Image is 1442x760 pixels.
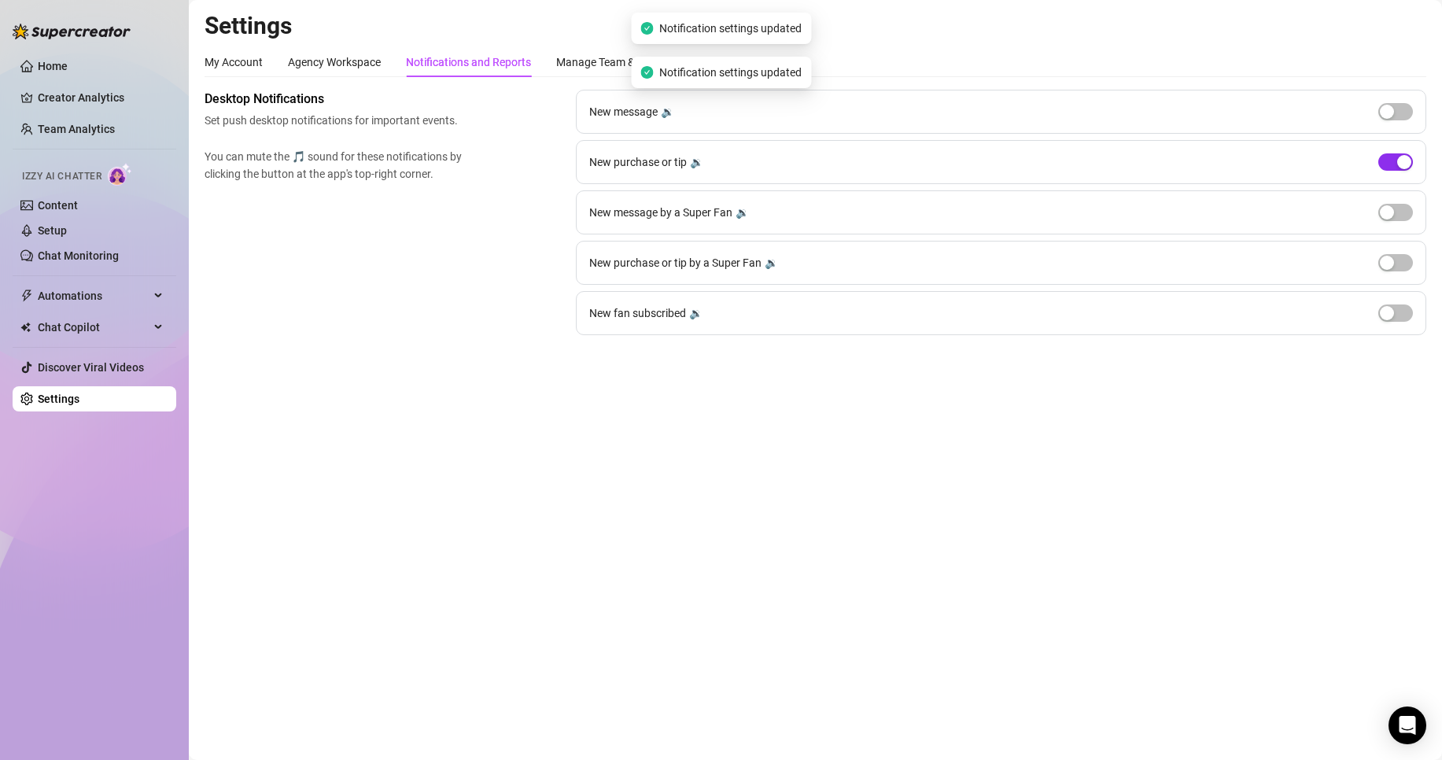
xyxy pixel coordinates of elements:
span: Chat Copilot [38,315,149,340]
a: Creator Analytics [38,85,164,110]
span: Set push desktop notifications for important events. [205,112,469,129]
span: New purchase or tip [589,153,687,171]
span: check-circle [640,66,653,79]
div: 🔉 [689,304,703,322]
span: thunderbolt [20,290,33,302]
div: Notifications and Reports [406,53,531,71]
div: 🔉 [690,153,703,171]
div: Open Intercom Messenger [1389,707,1426,744]
span: Automations [38,283,149,308]
h2: Settings [205,11,1426,41]
img: logo-BBDzfeDw.svg [13,24,131,39]
div: Agency Workspace [288,53,381,71]
span: New message [589,103,658,120]
span: New message by a Super Fan [589,204,732,221]
img: Chat Copilot [20,322,31,333]
div: Manage Team & Permissions [556,53,697,71]
span: Notification settings updated [659,20,802,37]
a: Home [38,60,68,72]
div: Plans & Billing [722,53,791,71]
a: Setup [38,224,67,237]
span: Izzy AI Chatter [22,169,101,184]
a: Team Analytics [38,123,115,135]
img: AI Chatter [108,163,132,186]
span: Desktop Notifications [205,90,469,109]
span: check-circle [640,22,653,35]
a: Settings [38,393,79,405]
div: 🔉 [765,254,778,271]
span: Notification settings updated [659,64,802,81]
a: Discover Viral Videos [38,361,144,374]
div: 🔉 [736,204,749,221]
span: New purchase or tip by a Super Fan [589,254,762,271]
div: 🔉 [661,103,674,120]
a: Content [38,199,78,212]
span: You can mute the 🎵 sound for these notifications by clicking the button at the app's top-right co... [205,148,469,183]
span: New fan subscribed [589,304,686,322]
div: My Account [205,53,263,71]
a: Chat Monitoring [38,249,119,262]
